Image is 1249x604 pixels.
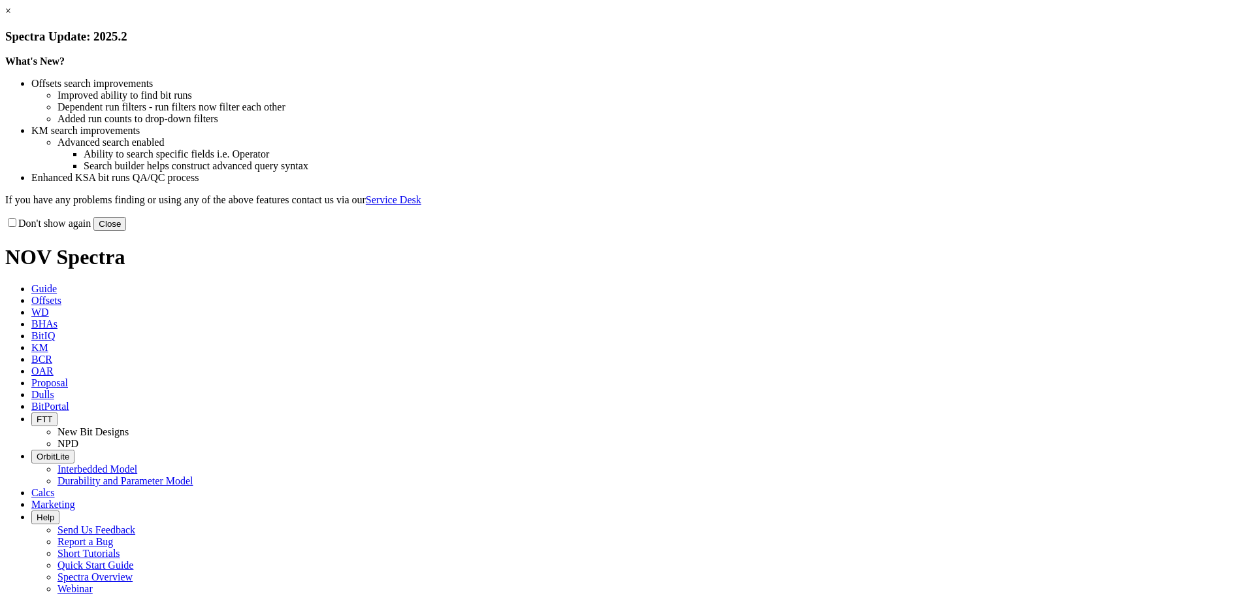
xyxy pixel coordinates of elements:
a: Webinar [57,583,93,594]
span: Help [37,512,54,522]
span: Guide [31,283,57,294]
a: Short Tutorials [57,548,120,559]
a: Spectra Overview [57,571,133,582]
span: FTT [37,414,52,424]
span: Offsets [31,295,61,306]
a: Quick Start Guide [57,560,133,571]
span: Marketing [31,499,75,510]
span: BitIQ [31,330,55,341]
li: Improved ability to find bit runs [57,90,1244,101]
h3: Spectra Update: 2025.2 [5,29,1244,44]
a: New Bit Designs [57,426,129,437]
span: Dulls [31,389,54,400]
strong: What's New? [5,56,65,67]
button: Close [93,217,126,231]
p: If you have any problems finding or using any of the above features contact us via our [5,194,1244,206]
span: OrbitLite [37,452,69,461]
input: Don't show again [8,218,16,227]
span: BitPortal [31,401,69,412]
span: Calcs [31,487,55,498]
span: BCR [31,354,52,365]
span: WD [31,307,49,318]
li: Advanced search enabled [57,137,1244,148]
li: Added run counts to drop-down filters [57,113,1244,125]
span: OAR [31,365,54,377]
span: Proposal [31,377,68,388]
a: × [5,5,11,16]
li: KM search improvements [31,125,1244,137]
a: Report a Bug [57,536,113,547]
li: Search builder helps construct advanced query syntax [84,160,1244,172]
li: Enhanced KSA bit runs QA/QC process [31,172,1244,184]
span: KM [31,342,48,353]
a: Durability and Parameter Model [57,475,193,486]
a: NPD [57,438,78,449]
span: BHAs [31,318,57,329]
a: Service Desk [366,194,421,205]
label: Don't show again [5,218,91,229]
li: Dependent run filters - run filters now filter each other [57,101,1244,113]
li: Offsets search improvements [31,78,1244,90]
a: Send Us Feedback [57,524,135,535]
a: Interbedded Model [57,463,137,475]
h1: NOV Spectra [5,245,1244,269]
li: Ability to search specific fields i.e. Operator [84,148,1244,160]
